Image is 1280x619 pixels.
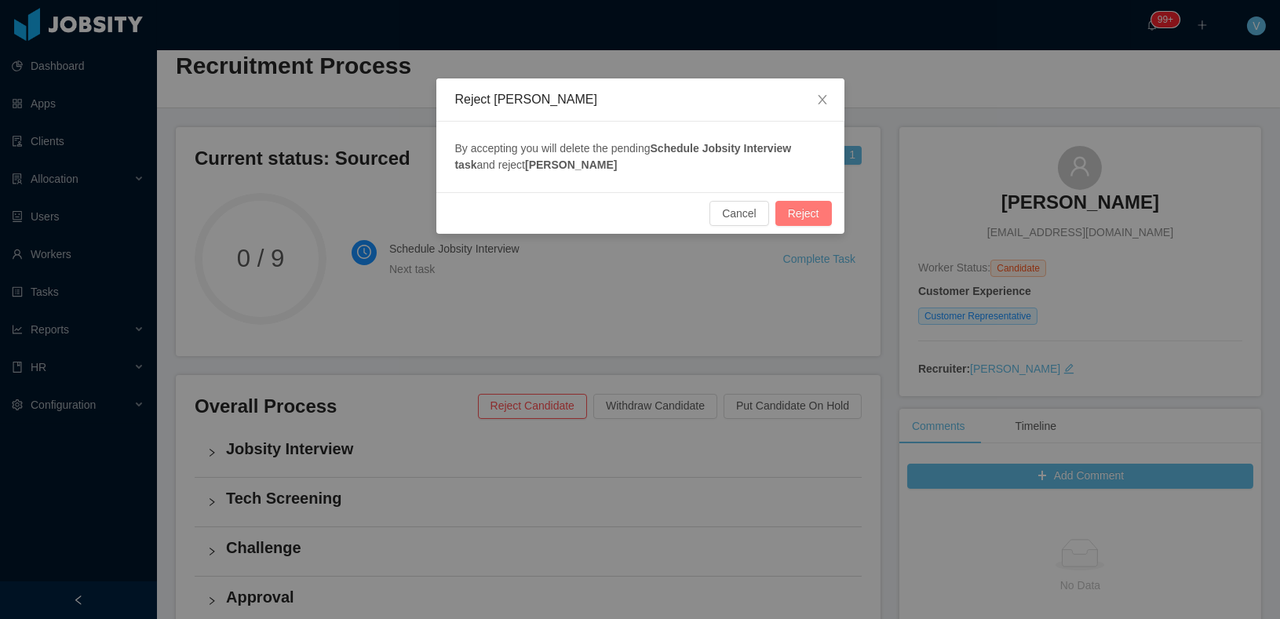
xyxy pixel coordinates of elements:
button: Cancel [709,201,769,226]
strong: [PERSON_NAME] [525,158,617,171]
span: and reject [477,158,525,171]
span: By accepting you will delete the pending [455,142,651,155]
div: Reject [PERSON_NAME] [455,91,826,108]
button: Reject [775,201,832,226]
i: icon: close [816,93,829,106]
button: Close [800,78,844,122]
